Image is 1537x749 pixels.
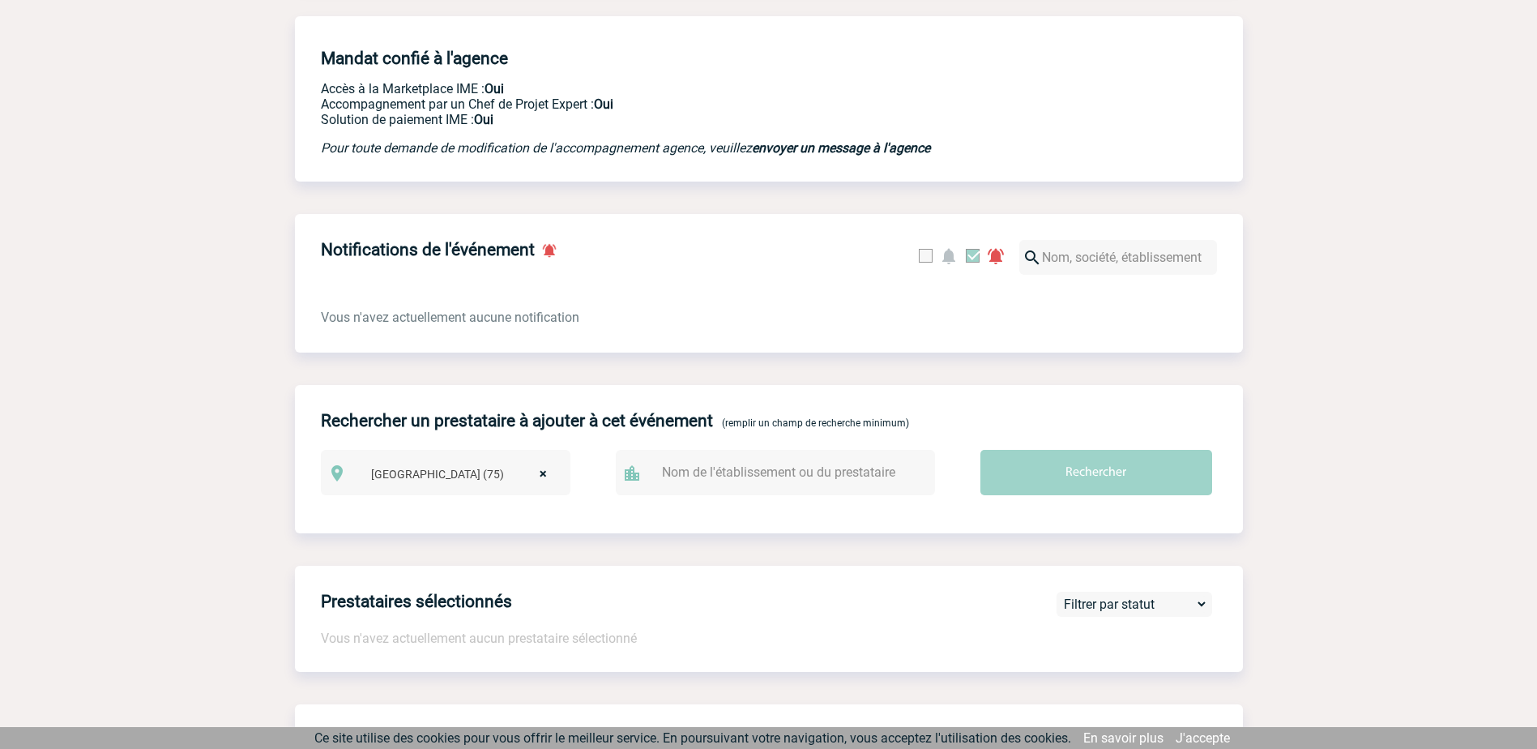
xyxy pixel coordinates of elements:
[314,730,1071,746] span: Ce site utilise des cookies pour vous offrir le meilleur service. En poursuivant votre navigation...
[321,81,993,96] p: Accès à la Marketplace IME :
[321,631,1243,646] p: Vous n'avez actuellement aucun prestataire sélectionné
[365,463,563,486] span: Paris (75)
[980,450,1212,495] input: Rechercher
[752,140,930,156] a: envoyer un message à l'agence
[321,310,579,325] span: Vous n'avez actuellement aucune notification
[1083,730,1163,746] a: En savoir plus
[321,112,993,127] p: Conformité aux process achat client, Prise en charge de la facturation, Mutualisation de plusieur...
[594,96,613,112] b: Oui
[658,460,909,484] input: Nom de l'établissement ou du prestataire
[321,140,930,156] em: Pour toute demande de modification de l'accompagnement agence, veuillez
[1176,730,1230,746] a: J'accepte
[321,411,713,430] h4: Rechercher un prestataire à ajouter à cet événement
[321,240,535,259] h4: Notifications de l'événement
[321,592,512,611] h4: Prestataires sélectionnés
[485,81,504,96] b: Oui
[474,112,493,127] b: Oui
[321,49,508,68] h4: Mandat confié à l'agence
[540,463,547,486] span: ×
[722,417,909,429] span: (remplir un champ de recherche minimum)
[321,96,993,112] p: Prestation payante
